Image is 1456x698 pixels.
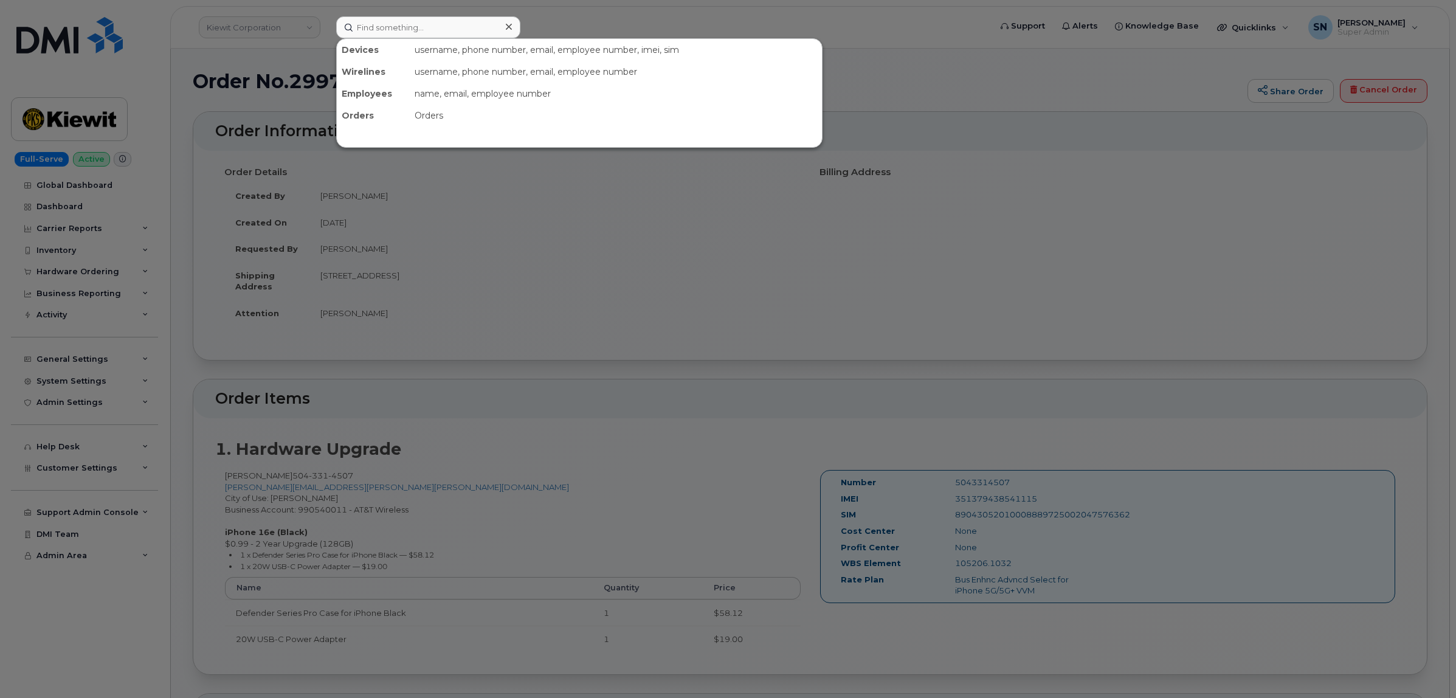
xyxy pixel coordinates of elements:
[337,83,410,105] div: Employees
[337,61,410,83] div: Wirelines
[410,39,822,61] div: username, phone number, email, employee number, imei, sim
[410,83,822,105] div: name, email, employee number
[410,61,822,83] div: username, phone number, email, employee number
[1403,645,1447,689] iframe: Messenger Launcher
[410,105,822,126] div: Orders
[337,105,410,126] div: Orders
[337,39,410,61] div: Devices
